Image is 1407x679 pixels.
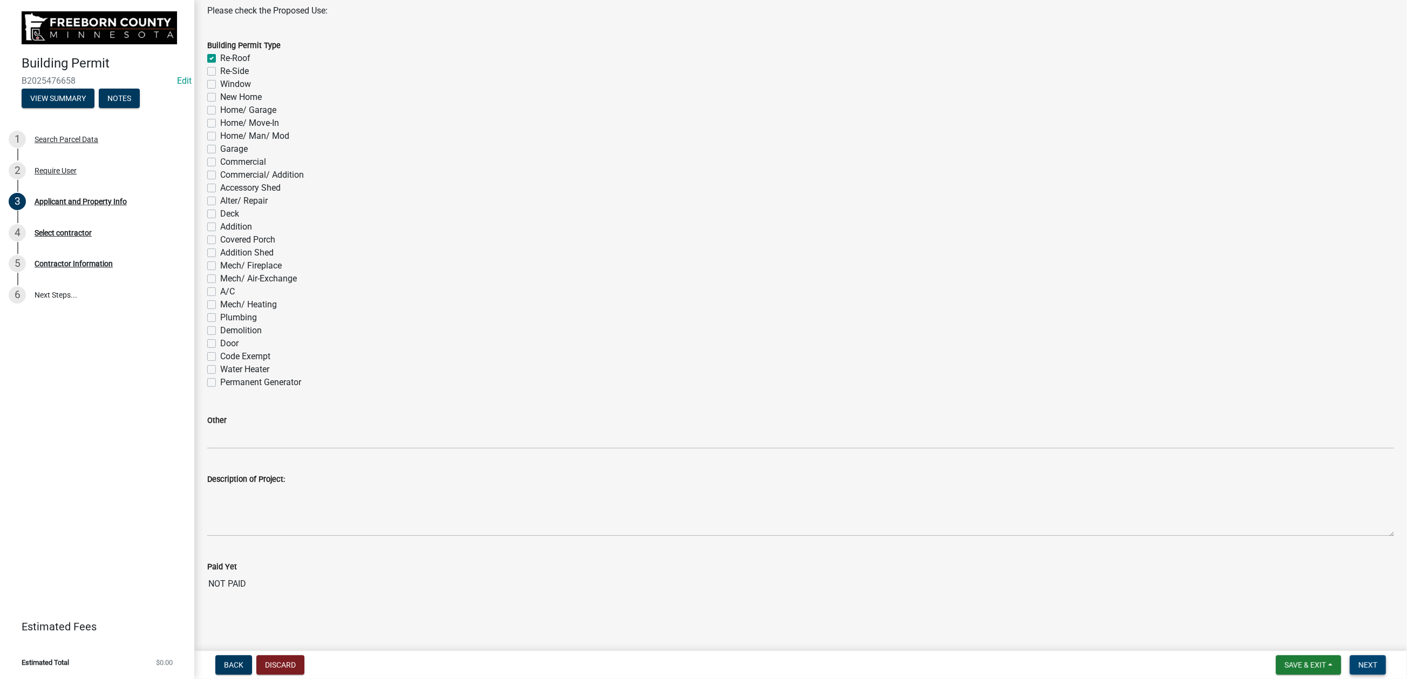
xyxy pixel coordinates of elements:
[99,89,140,108] button: Notes
[1276,655,1341,675] button: Save & Exit
[220,376,301,389] label: Permanent Generator
[177,76,192,86] wm-modal-confirm: Edit Application Number
[22,11,177,44] img: Freeborn County, Minnesota
[220,272,297,285] label: Mech/ Air-Exchange
[22,89,94,108] button: View Summary
[220,194,268,207] label: Alter/ Repair
[220,52,250,65] label: Re-Roof
[220,65,249,78] label: Re-Side
[220,91,262,104] label: New Home
[220,298,277,311] label: Mech/ Heating
[220,311,257,324] label: Plumbing
[9,255,26,272] div: 5
[1284,661,1326,669] span: Save & Exit
[220,130,289,143] label: Home/ Man/ Mod
[177,76,192,86] a: Edit
[220,169,304,181] label: Commercial/ Addition
[220,363,269,376] label: Water Heater
[224,661,243,669] span: Back
[220,117,279,130] label: Home/ Move-In
[207,42,281,50] label: Building Permit Type
[156,659,173,666] span: $0.00
[22,56,186,71] h4: Building Permit
[9,193,26,210] div: 3
[35,167,77,174] div: Require User
[207,4,1394,17] div: Please check the Proposed Use:
[220,285,235,298] label: A/C
[220,259,282,272] label: Mech/ Fireplace
[220,78,251,91] label: Window
[9,131,26,148] div: 1
[9,224,26,241] div: 4
[220,350,270,363] label: Code Exempt
[215,655,252,675] button: Back
[220,104,276,117] label: Home/ Garage
[256,655,304,675] button: Discard
[9,162,26,179] div: 2
[220,181,281,194] label: Accessory Shed
[220,324,262,337] label: Demolition
[35,260,113,267] div: Contractor Information
[220,220,252,233] label: Addition
[1358,661,1377,669] span: Next
[220,233,275,246] label: Covered Porch
[22,659,69,666] span: Estimated Total
[35,198,127,205] div: Applicant and Property Info
[35,136,98,143] div: Search Parcel Data
[22,95,94,103] wm-modal-confirm: Summary
[207,417,227,425] label: Other
[9,286,26,304] div: 6
[220,207,239,220] label: Deck
[99,95,140,103] wm-modal-confirm: Notes
[220,337,239,350] label: Door
[220,246,274,259] label: Addition Shed
[207,563,237,571] label: Paid Yet
[220,156,266,169] label: Commercial
[220,143,248,156] label: Garage
[1350,655,1386,675] button: Next
[207,476,285,483] label: Description of Project:
[35,229,92,237] div: Select contractor
[22,76,173,86] span: B2025476658
[9,616,177,637] a: Estimated Fees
